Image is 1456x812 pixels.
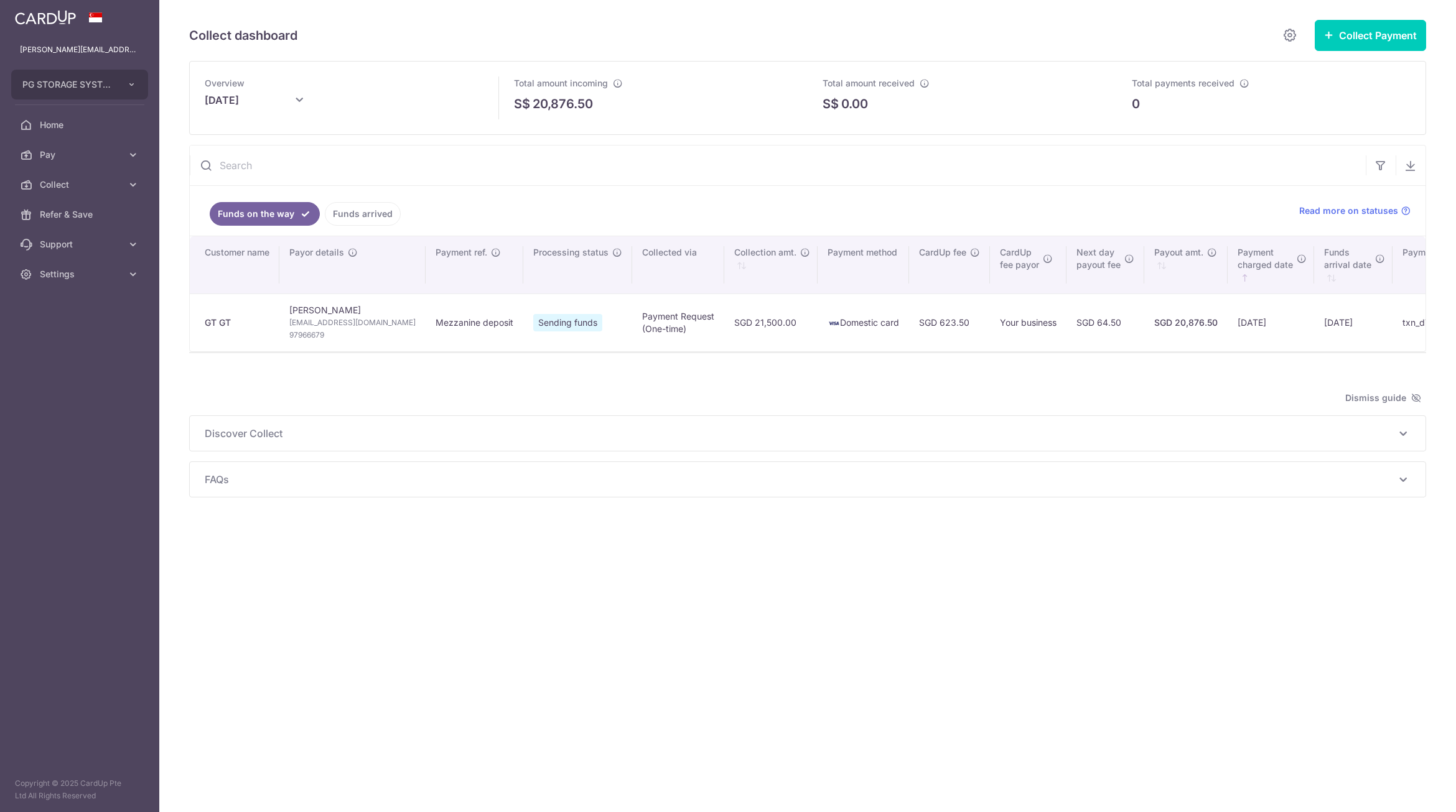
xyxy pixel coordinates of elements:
span: Home [40,119,122,131]
th: Fundsarrival date : activate to sort column ascending [1314,236,1393,293]
p: 20,876.50 [533,95,593,113]
td: Mezzanine deposit [426,293,523,351]
span: Discover Collect [205,426,1396,441]
span: PG STORAGE SYSTEMS PTE. LTD. [22,78,114,91]
p: 0.00 [841,95,868,113]
img: visa-sm-192604c4577d2d35970c8ed26b86981c2741ebd56154ab54ad91a526f0f24972.png [828,317,840,330]
div: SGD 20,876.50 [1154,316,1218,329]
h5: Collect dashboard [189,25,297,45]
span: Dismiss guide [1345,390,1421,405]
td: Domestic card [818,293,909,351]
span: Total payments received [1132,78,1234,88]
div: GT GT [205,316,269,329]
span: Payor details [289,246,344,259]
span: FAQs [205,472,1396,487]
td: [DATE] [1228,293,1314,351]
td: [DATE] [1314,293,1393,351]
span: Payment ref. [436,246,487,259]
span: Support [40,238,122,251]
img: CardUp [15,10,76,25]
th: Paymentcharged date : activate to sort column ascending [1228,236,1314,293]
span: Payment charged date [1238,246,1293,271]
span: Pay [40,149,122,161]
th: Payment ref. [426,236,523,293]
span: Funds arrival date [1324,246,1371,271]
th: Processing status [523,236,632,293]
td: SGD 623.50 [909,293,990,351]
span: S$ [514,95,530,113]
p: FAQs [205,472,1411,487]
span: Total amount received [823,78,915,88]
th: Collection amt. : activate to sort column ascending [724,236,818,293]
p: Discover Collect [205,426,1411,441]
span: Collection amt. [734,246,796,259]
td: Your business [990,293,1066,351]
button: PG STORAGE SYSTEMS PTE. LTD. [11,70,148,99]
span: CardUp fee [919,246,966,259]
span: Processing status [533,246,609,259]
th: CardUp fee [909,236,990,293]
span: [EMAIL_ADDRESS][DOMAIN_NAME] [289,316,416,329]
td: SGD 21,500.00 [724,293,818,351]
th: Customer name [190,236,279,293]
th: Payment method [818,236,909,293]
span: Total amount incoming [514,78,608,88]
span: Next day payout fee [1076,246,1121,271]
th: Payor details [279,236,426,293]
button: Collect Payment [1315,20,1426,51]
th: Payout amt. : activate to sort column ascending [1144,236,1228,293]
span: Read more on statuses [1299,205,1398,217]
span: Settings [40,268,122,280]
p: 0 [1132,95,1140,113]
a: Funds on the way [210,202,320,226]
td: SGD 64.50 [1066,293,1144,351]
span: Sending funds [533,314,602,331]
th: Next daypayout fee [1066,236,1144,293]
span: Refer & Save [40,208,122,221]
a: Read more on statuses [1299,205,1411,217]
iframe: Opens a widget where you can find more information [1376,775,1444,806]
a: Funds arrived [325,202,401,226]
p: [PERSON_NAME][EMAIL_ADDRESS][PERSON_NAME][DOMAIN_NAME] [20,44,139,56]
th: Collected via [632,236,724,293]
span: S$ [823,95,839,113]
span: Payout amt. [1154,246,1203,259]
span: CardUp fee payor [1000,246,1039,271]
td: Payment Request (One-time) [632,293,724,351]
span: 97966679 [289,329,416,341]
td: [PERSON_NAME] [279,293,426,351]
span: Overview [205,78,245,88]
th: CardUpfee payor [990,236,1066,293]
span: Collect [40,178,122,191]
input: Search [190,145,1366,185]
